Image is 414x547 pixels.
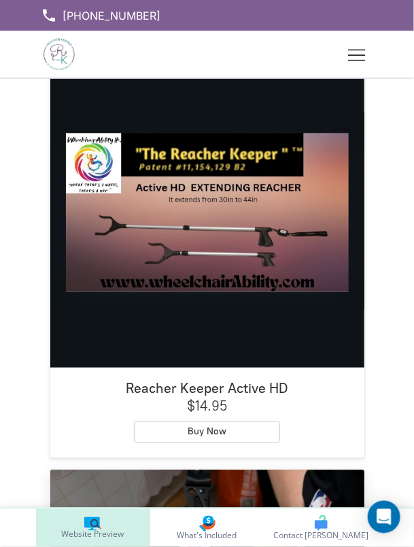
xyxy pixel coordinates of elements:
span: What's Included [177,532,237,540]
img: WheelchairAbility LLC. [41,36,78,73]
span: Buy Now [171,397,210,409]
span: Website Preview [62,531,124,539]
a: Website Preview [36,509,150,547]
a: Reacher Keeper Active HD [34,351,348,369]
div: $14.95 [171,369,211,386]
p: [PHONE_NUMBER] [63,5,160,26]
span: Contact [PERSON_NAME] [274,531,369,541]
a: Reacher Keeper Active HD [34,25,348,339]
a: What's Included [150,509,264,547]
a: [PHONE_NUMBER] [41,5,160,26]
button: Contact [PERSON_NAME] [264,509,379,547]
button: Toggle hamburger navigation menu [341,39,373,71]
div: Open Intercom Messenger [368,501,400,533]
button: Buy Now [118,392,264,414]
div: Reacher Keeper Active HD [45,351,337,369]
